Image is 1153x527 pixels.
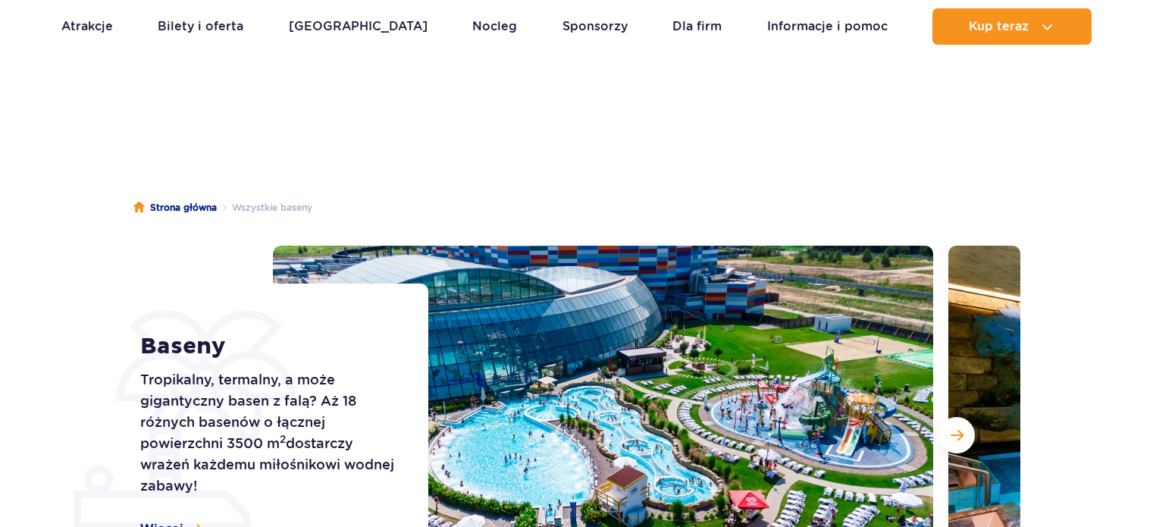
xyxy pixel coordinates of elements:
sup: 2 [280,433,286,445]
p: Tropikalny, termalny, a może gigantyczny basen z falą? Aż 18 różnych basenów o łącznej powierzchn... [140,369,394,497]
a: Nocleg [472,8,517,45]
a: Sponsorzy [562,8,628,45]
button: Następny slajd [938,417,975,453]
a: Informacje i pomoc [767,8,888,45]
a: [GEOGRAPHIC_DATA] [289,8,428,45]
a: Strona główna [133,200,217,215]
a: Dla firm [672,8,722,45]
li: Wszystkie baseny [217,200,312,215]
a: Bilety i oferta [158,8,243,45]
span: Kup teraz [969,20,1029,33]
a: Atrakcje [61,8,113,45]
button: Kup teraz [932,8,1092,45]
h1: Baseny [140,333,394,360]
